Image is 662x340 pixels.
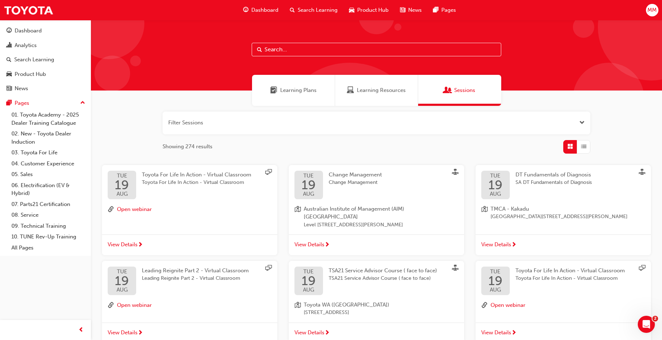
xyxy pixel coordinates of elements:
[142,171,251,178] span: Toyota For Life In Action - Virtual Classroom
[142,274,249,283] span: Leading Reignite Part 2 - Virtual Classroom
[294,301,458,317] a: location-iconToyota WA ([GEOGRAPHIC_DATA])[STREET_ADDRESS]
[108,171,272,199] a: TUE19AUGToyota For Life In Action - Virtual ClassroomToyota For Life In Action - Virtual Classroom
[304,301,389,309] span: Toyota WA ([GEOGRAPHIC_DATA])
[357,86,406,94] span: Learning Resources
[294,205,458,229] a: location-iconAustralian Institute of Management (AIM) [GEOGRAPHIC_DATA]Level [STREET_ADDRESS][PER...
[302,274,316,287] span: 19
[476,235,651,255] a: View Details
[6,71,12,78] span: car-icon
[15,27,42,35] div: Dashboard
[329,274,437,283] span: TSA21 Service Advisor Course ( face to face)
[142,179,251,187] span: Toyota For Life In Action - Virtual Classroom
[302,173,316,179] span: TUE
[163,143,212,151] span: Showing 274 results
[491,205,627,213] span: TMCA - Kakadu
[515,274,625,283] span: Toyota For Life In Action - Virtual Classroom
[3,39,88,52] a: Analytics
[115,287,129,293] span: AUG
[488,191,503,197] span: AUG
[3,82,88,95] a: News
[481,205,488,221] span: location-icon
[343,3,394,17] a: car-iconProduct Hub
[581,143,586,151] span: List
[646,4,658,16] button: MM
[289,235,464,255] a: View Details
[9,210,88,221] a: 08. Service
[491,213,627,221] span: [GEOGRAPHIC_DATA][STREET_ADDRESS][PERSON_NAME]
[515,267,625,274] span: Toyota For Life In Action - Virtual Classroom
[3,97,88,110] button: Pages
[481,329,511,337] span: View Details
[270,86,277,94] span: Learning Plans
[491,301,525,310] button: Open webinar
[302,269,316,274] span: TUE
[476,165,651,255] button: TUE19AUGDT Fundamentals of DiagnosisSA DT Fundamentals of Diagnosislocation-iconTMCA - Kakadu[GEO...
[488,287,503,293] span: AUG
[427,3,462,17] a: pages-iconPages
[652,316,658,321] span: 2
[568,143,573,151] span: Grid
[638,316,655,333] iframe: Intercom live chat
[394,3,427,17] a: news-iconNews
[108,301,114,310] span: link-icon
[138,330,143,336] span: next-icon
[329,267,437,274] span: TSA21 Service Advisor Course ( face to face)
[115,269,129,274] span: TUE
[243,6,248,15] span: guage-icon
[441,6,456,14] span: Pages
[444,86,451,94] span: Sessions
[9,231,88,242] a: 10. TUNE Rev-Up Training
[9,158,88,169] a: 04. Customer Experience
[329,171,382,178] span: Change Management
[3,24,88,37] a: Dashboard
[481,205,645,221] a: location-iconTMCA - Kakadu[GEOGRAPHIC_DATA][STREET_ADDRESS][PERSON_NAME]
[9,109,88,128] a: 01. Toyota Academy - 2025 Dealer Training Catalogue
[639,169,645,177] span: sessionType_FACE_TO_FACE-icon
[6,100,12,107] span: pages-icon
[4,2,53,18] img: Trak
[294,267,458,295] a: TUE19AUGTSA21 Service Advisor Course ( face to face)TSA21 Service Advisor Course ( face to face)
[265,265,272,273] span: sessionType_ONLINE_URL-icon
[252,75,335,106] a: Learning PlansLearning Plans
[80,98,85,108] span: up-icon
[280,86,317,94] span: Learning Plans
[108,241,138,249] span: View Details
[488,274,503,287] span: 19
[515,179,592,187] span: SA DT Fundamentals of Diagnosis
[647,6,657,14] span: MM
[408,6,422,14] span: News
[302,179,316,191] span: 19
[418,75,501,106] a: SessionsSessions
[481,301,488,310] span: link-icon
[488,173,503,179] span: TUE
[511,242,517,248] span: next-icon
[481,241,511,249] span: View Details
[511,330,517,336] span: next-icon
[115,191,129,197] span: AUG
[117,205,152,214] button: Open webinar
[454,86,475,94] span: Sessions
[6,28,12,34] span: guage-icon
[14,56,54,64] div: Search Learning
[102,165,277,255] button: TUE19AUGToyota For Life In Action - Virtual ClassroomToyota For Life In Action - Virtual Classroo...
[294,329,324,337] span: View Details
[579,119,585,127] button: Open the filter
[400,6,405,15] span: news-icon
[294,205,301,229] span: location-icon
[294,241,324,249] span: View Details
[349,6,354,15] span: car-icon
[9,169,88,180] a: 05. Sales
[15,41,37,50] div: Analytics
[15,84,28,93] div: News
[115,274,129,287] span: 19
[294,301,301,317] span: location-icon
[142,267,249,274] span: Leading Reignite Part 2 - Virtual Classroom
[357,6,389,14] span: Product Hub
[115,173,129,179] span: TUE
[3,23,88,97] button: DashboardAnalyticsSearch LearningProduct HubNews
[304,205,458,221] span: Australian Institute of Management (AIM) [GEOGRAPHIC_DATA]
[302,287,316,293] span: AUG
